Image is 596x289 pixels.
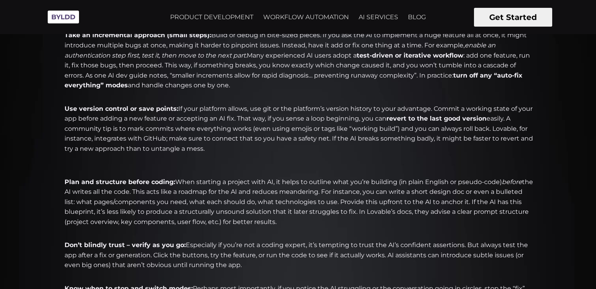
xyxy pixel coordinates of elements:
[403,7,431,27] a: BLOG
[65,178,175,186] strong: Plan and structure before coding:
[65,105,178,112] strong: Use version control or save points:
[357,52,463,59] strong: test-driven or iterative workflow
[386,115,486,122] strong: revert to the last good version
[63,104,533,174] li: If your platform allows, use git or the platform’s version history to your advantage. Commit a wo...
[63,177,533,237] li: When starting a project with AI, it helps to outline what you’re building (in plain English or ps...
[165,7,258,27] a: PRODUCT DEVELOPMENT
[474,8,552,27] button: Get Started
[65,241,186,249] strong: Don’t blindly trust – verify as you go:
[44,6,83,28] img: Byldd - Product Development Company
[502,178,522,186] em: before
[65,42,495,59] em: enable an authentication step first, test it, then move to the next part.
[259,7,354,27] a: WORKFLOW AUTOMATION
[65,31,211,39] strong: Take an incremental approach (small steps):
[354,7,403,27] a: AI SERVICES
[63,30,533,100] li: Build or debug in bite-sized pieces. If you ask the AI to implement a huge feature all at once, i...
[63,240,533,280] li: Especially if you’re not a coding expert, it’s tempting to trust the AI’s confident assertions. B...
